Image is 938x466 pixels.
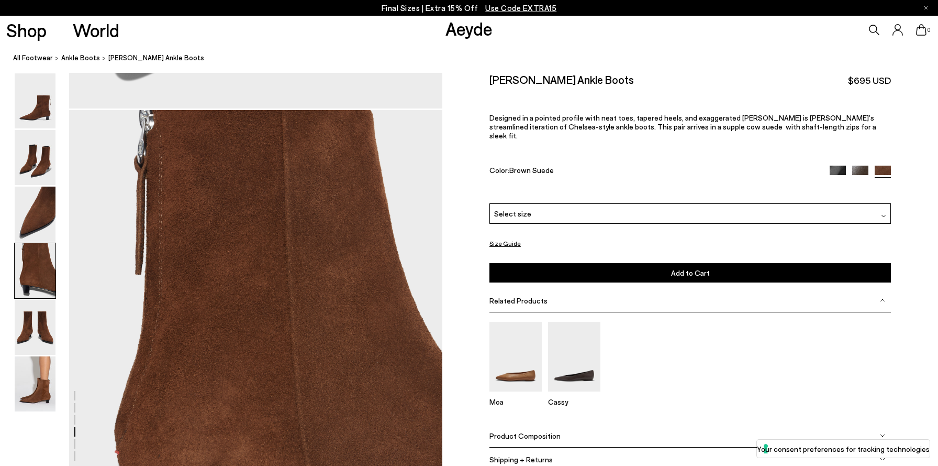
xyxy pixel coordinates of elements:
[15,187,55,242] img: Harriet Suede Ankle Boots - Image 3
[880,298,885,303] img: svg%3E
[489,384,542,406] a: Moa Pointed-Toe Flats Moa
[489,431,561,440] span: Product Composition
[926,27,932,33] span: 0
[6,21,47,39] a: Shop
[382,2,557,15] p: Final Sizes | Extra 15% Off
[489,397,542,406] p: Moa
[548,384,600,406] a: Cassy Pointed-Toe Flats Cassy
[671,268,710,277] span: Add to Cart
[848,74,891,87] span: $695 USD
[489,73,634,86] h2: [PERSON_NAME] Ankle Boots
[61,53,100,62] span: Ankle Boots
[61,52,100,63] a: Ankle Boots
[15,356,55,411] img: Harriet Suede Ankle Boots - Image 6
[15,300,55,355] img: Harriet Suede Ankle Boots - Image 5
[485,3,556,13] span: Navigate to /collections/ss25-final-sizes
[73,21,119,39] a: World
[13,44,938,73] nav: breadcrumb
[13,52,53,63] a: All Footwear
[548,397,600,406] p: Cassy
[15,130,55,185] img: Harriet Suede Ankle Boots - Image 2
[757,443,930,454] label: Your consent preferences for tracking technologies
[489,237,521,250] button: Size Guide
[880,457,885,462] img: svg%3E
[489,113,891,139] p: Designed in a pointed profile with neat toes, tapered heels, and exaggerated [PERSON_NAME] is [PE...
[445,17,493,39] a: Aeyde
[509,166,554,175] span: Brown Suede
[489,454,553,463] span: Shipping + Returns
[880,433,885,438] img: svg%3E
[757,440,930,458] button: Your consent preferences for tracking technologies
[548,322,600,392] img: Cassy Pointed-Toe Flats
[108,52,204,63] span: [PERSON_NAME] Ankle Boots
[916,24,926,36] a: 0
[881,213,886,219] img: svg%3E
[15,73,55,128] img: Harriet Suede Ankle Boots - Image 1
[494,208,531,219] span: Select size
[489,263,891,283] button: Add to Cart
[489,322,542,392] img: Moa Pointed-Toe Flats
[489,166,817,178] div: Color:
[15,243,55,298] img: Harriet Suede Ankle Boots - Image 4
[489,296,548,305] span: Related Products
